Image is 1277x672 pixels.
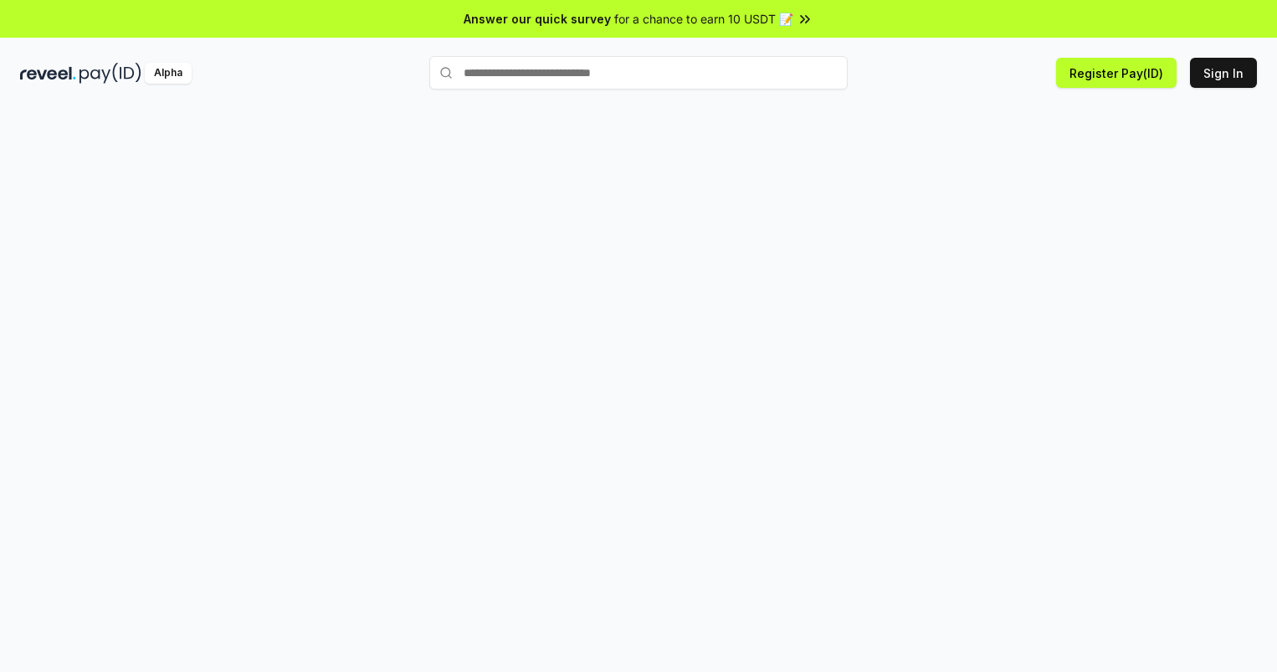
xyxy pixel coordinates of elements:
[20,63,76,84] img: reveel_dark
[145,63,192,84] div: Alpha
[1056,58,1177,88] button: Register Pay(ID)
[1190,58,1257,88] button: Sign In
[464,10,611,28] span: Answer our quick survey
[614,10,793,28] span: for a chance to earn 10 USDT 📝
[79,63,141,84] img: pay_id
